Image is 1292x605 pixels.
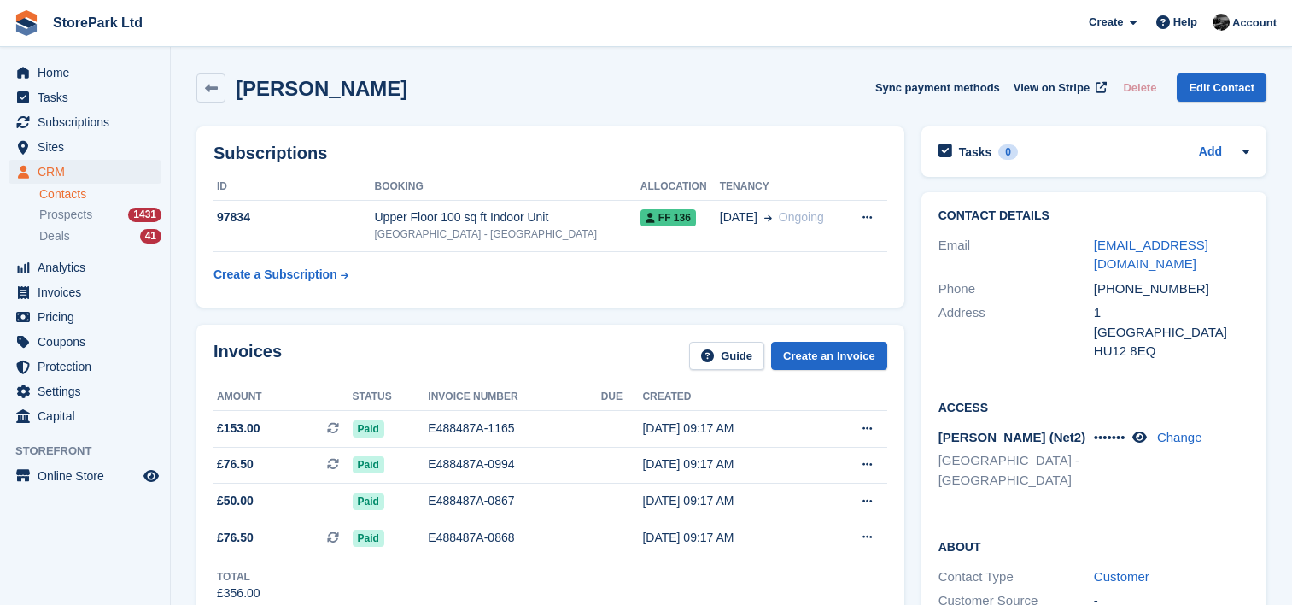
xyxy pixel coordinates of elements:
a: menu [9,280,161,304]
a: menu [9,61,161,85]
div: Phone [938,279,1094,299]
a: Contacts [39,186,161,203]
span: ••••••• [1094,430,1125,444]
span: View on Stripe [1014,79,1090,97]
a: menu [9,160,161,184]
div: Contact Type [938,567,1094,587]
div: E488487A-0868 [428,529,600,547]
a: menu [9,330,161,354]
button: Delete [1116,73,1163,102]
div: [DATE] 09:17 AM [642,529,818,547]
div: [DATE] 09:17 AM [642,455,818,473]
div: 0 [998,144,1018,160]
div: Upper Floor 100 sq ft Indoor Unit [374,209,640,226]
span: Analytics [38,256,140,279]
div: Create a Subscription [213,266,337,284]
a: Add [1199,143,1222,162]
span: Tasks [38,85,140,109]
th: ID [213,173,374,201]
span: Invoices [38,280,140,304]
div: E488487A-0994 [428,455,600,473]
div: Address [938,303,1094,361]
div: [DATE] 09:17 AM [642,492,818,510]
span: Deals [39,228,70,244]
a: Prospects 1431 [39,206,161,224]
div: Total [217,569,260,584]
th: Booking [374,173,640,201]
span: [PERSON_NAME] (Net2) [938,430,1086,444]
span: £50.00 [217,492,254,510]
a: menu [9,355,161,379]
span: Paid [353,420,384,438]
span: Settings [38,379,140,403]
li: [GEOGRAPHIC_DATA] - [GEOGRAPHIC_DATA] [938,451,1094,490]
span: Paid [353,530,384,547]
span: Sites [38,135,140,159]
th: Status [353,384,429,411]
a: Customer [1094,569,1149,584]
h2: Contact Details [938,209,1249,223]
span: Account [1232,15,1277,32]
th: Tenancy [720,173,845,201]
a: StorePark Ltd [46,9,149,37]
button: Sync payment methods [875,73,1000,102]
span: [DATE] [720,209,757,226]
th: Due [601,384,643,411]
img: stora-icon-8386f47178a22dfd0bd8f6a31ec36ba5ce8667c1dd55bd0f319d3a0aa187defe.svg [14,10,39,36]
span: £76.50 [217,455,254,473]
span: Online Store [38,464,140,488]
a: Deals 41 [39,227,161,245]
th: Amount [213,384,353,411]
h2: Invoices [213,342,282,370]
a: menu [9,305,161,329]
span: CRM [38,160,140,184]
h2: Access [938,398,1249,415]
h2: [PERSON_NAME] [236,77,407,100]
a: Change [1157,430,1202,444]
div: E488487A-1165 [428,420,600,438]
span: Paid [353,493,384,510]
div: [GEOGRAPHIC_DATA] - [GEOGRAPHIC_DATA] [374,226,640,242]
a: Preview store [141,466,161,486]
span: Help [1173,14,1197,31]
a: View on Stripe [1007,73,1110,102]
div: Email [938,236,1094,274]
span: Create [1089,14,1123,31]
span: Prospects [39,207,92,223]
span: Protection [38,355,140,379]
span: Capital [38,404,140,428]
h2: Tasks [959,144,992,160]
a: menu [9,404,161,428]
div: [PHONE_NUMBER] [1094,279,1249,299]
div: 97834 [213,209,374,226]
div: [GEOGRAPHIC_DATA] [1094,323,1249,343]
a: menu [9,256,161,279]
span: Pricing [38,305,140,329]
span: Paid [353,456,384,473]
div: E488487A-0867 [428,492,600,510]
div: 1 [1094,303,1249,323]
div: HU12 8EQ [1094,342,1249,361]
div: £356.00 [217,584,260,602]
a: Guide [689,342,764,370]
a: menu [9,135,161,159]
th: Created [642,384,818,411]
a: Create a Subscription [213,259,348,291]
span: Ongoing [779,210,824,224]
span: £76.50 [217,529,254,547]
div: 41 [140,229,161,244]
a: [EMAIL_ADDRESS][DOMAIN_NAME] [1094,238,1208,272]
a: Edit Contact [1177,73,1266,102]
a: menu [9,85,161,109]
span: Storefront [15,443,170,460]
a: menu [9,464,161,488]
span: Home [38,61,140,85]
span: Coupons [38,330,140,354]
div: 1431 [128,208,161,222]
div: [DATE] 09:17 AM [642,420,818,438]
th: Invoice number [428,384,600,411]
h2: About [938,537,1249,555]
img: Ryan Mulcahy [1213,14,1230,31]
a: menu [9,379,161,403]
span: FF 136 [640,209,696,226]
